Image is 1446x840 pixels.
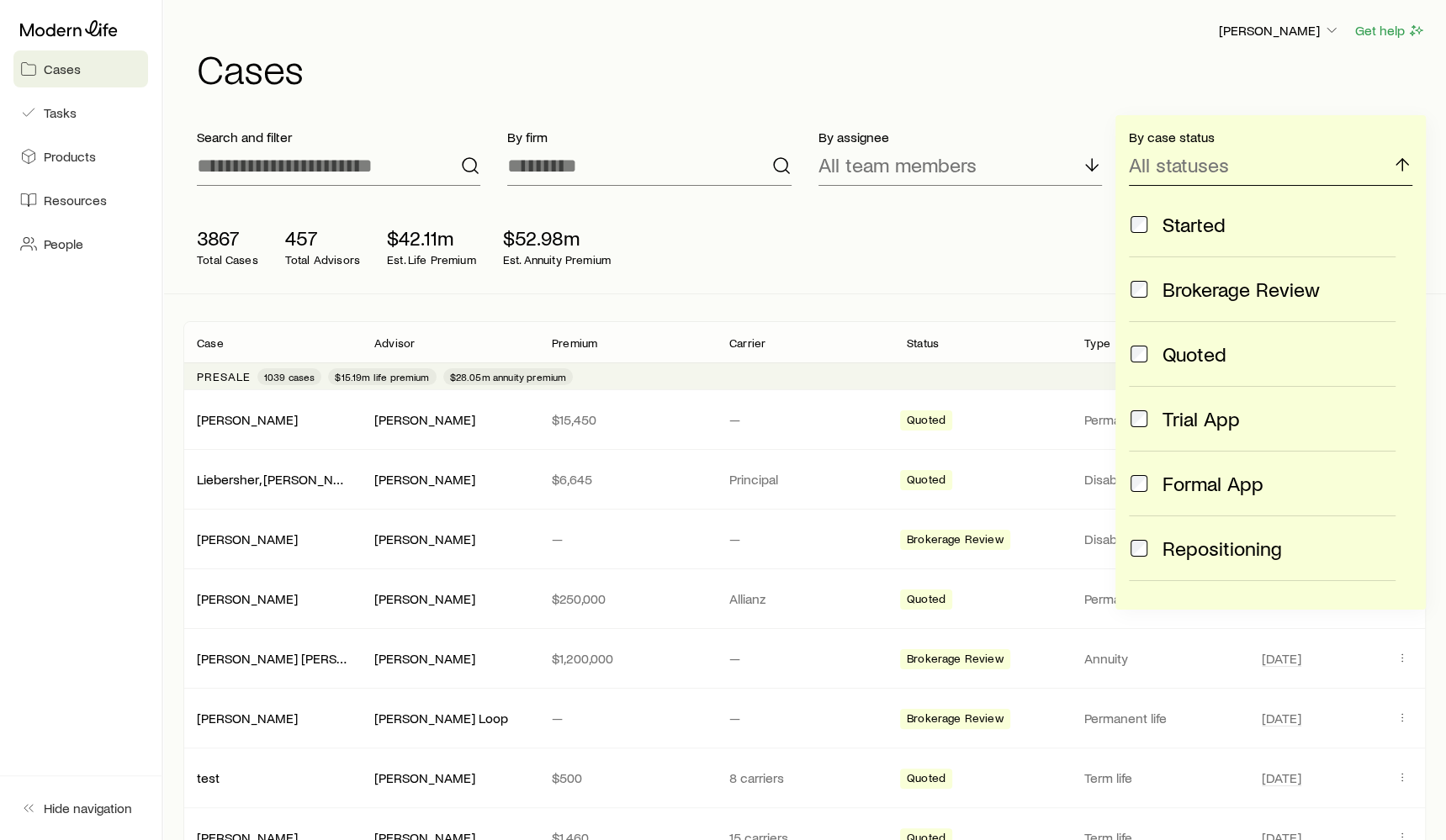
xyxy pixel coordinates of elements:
div: [PERSON_NAME] [197,710,298,727]
p: $6,645 [552,471,702,488]
span: Tasks [44,104,77,121]
span: Quoted [907,413,945,431]
div: [PERSON_NAME] [374,531,475,548]
p: Allianz [729,590,880,607]
p: Advisor [374,336,415,350]
p: Case [197,336,224,350]
p: All statuses [1129,153,1229,177]
a: [PERSON_NAME] [197,710,298,726]
p: By assignee [818,129,1102,145]
input: Trial App [1131,410,1147,427]
span: People [44,235,83,252]
p: Presale [197,370,251,383]
p: Type [1084,336,1110,350]
p: — [729,650,880,667]
p: — [729,531,880,547]
div: [PERSON_NAME] [197,590,298,608]
p: — [729,710,880,726]
div: [PERSON_NAME] [197,531,298,548]
span: Quoted [907,473,945,490]
div: [PERSON_NAME] [374,471,475,489]
p: Total Advisors [285,253,360,267]
span: Resources [44,192,107,209]
div: [PERSON_NAME] [197,411,298,429]
p: All team members [818,153,977,177]
div: [PERSON_NAME] [374,769,475,787]
p: Permanent life [1084,710,1235,726]
p: Permanent life [1084,411,1235,428]
div: test [197,769,220,787]
span: Repositioning [1163,536,1282,560]
input: Brokerage Review [1131,281,1147,298]
span: Hide navigation [44,800,132,816]
a: Resources [13,182,148,219]
p: 457 [285,226,360,250]
p: Annuity [1084,650,1235,667]
span: [DATE] [1262,710,1301,726]
span: Cases [44,61,81,77]
p: Status [907,336,939,350]
p: $42.11m [387,226,476,250]
div: [PERSON_NAME] [374,590,475,608]
a: [PERSON_NAME] [197,531,298,547]
p: Est. Annuity Premium [503,253,611,267]
a: [PERSON_NAME] [197,411,298,427]
span: [DATE] [1262,769,1301,786]
p: Carrier [729,336,765,350]
span: Brokerage Review [907,652,1004,669]
input: Formal App [1131,475,1147,492]
span: Trial App [1163,407,1240,431]
a: People [13,225,148,262]
p: By firm [507,129,791,145]
p: Search and filter [197,129,480,145]
p: [PERSON_NAME] [1219,22,1340,39]
a: Products [13,138,148,175]
span: Brokerage Review [1163,277,1320,301]
span: Quoted [907,592,945,610]
span: $15.19m life premium [335,370,429,383]
p: Disability [1084,531,1235,547]
p: $500 [552,769,702,786]
p: Disability [1084,471,1235,488]
h1: Cases [197,48,1426,88]
p: 8 carriers [729,769,880,786]
p: 3867 [197,226,258,250]
span: Quoted [907,771,945,789]
span: Quoted [1163,342,1226,366]
p: Premium [552,336,597,350]
span: Formal App [1163,472,1263,495]
span: 1039 cases [264,370,315,383]
div: [PERSON_NAME] [374,650,475,668]
div: Liebersher, [PERSON_NAME] [197,471,347,489]
p: Est. Life Premium [387,253,476,267]
p: $1,200,000 [552,650,702,667]
a: [PERSON_NAME] [197,590,298,606]
p: — [552,531,702,547]
input: Started [1131,216,1147,233]
a: test [197,769,220,785]
p: — [729,411,880,428]
p: Term life [1084,769,1235,786]
p: Principal [729,471,880,488]
button: Hide navigation [13,790,148,827]
span: $28.05m annuity premium [450,370,567,383]
span: [DATE] [1262,650,1301,667]
a: Tasks [13,94,148,131]
span: Brokerage Review [907,532,1004,550]
p: — [552,710,702,726]
div: [PERSON_NAME] [374,411,475,429]
span: Started [1163,213,1226,236]
span: Products [44,148,96,165]
div: [PERSON_NAME] [PERSON_NAME] [197,650,347,668]
p: $15,450 [552,411,702,428]
p: Total Cases [197,253,258,267]
span: Brokerage Review [907,711,1004,729]
a: [PERSON_NAME] [PERSON_NAME] [197,650,402,666]
button: Get help [1354,21,1426,40]
a: Cases [13,50,148,87]
p: $250,000 [552,590,702,607]
a: Liebersher, [PERSON_NAME] [197,471,364,487]
div: [PERSON_NAME] Loop [374,710,508,727]
input: Repositioning [1131,540,1147,557]
input: Quoted [1131,346,1147,362]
